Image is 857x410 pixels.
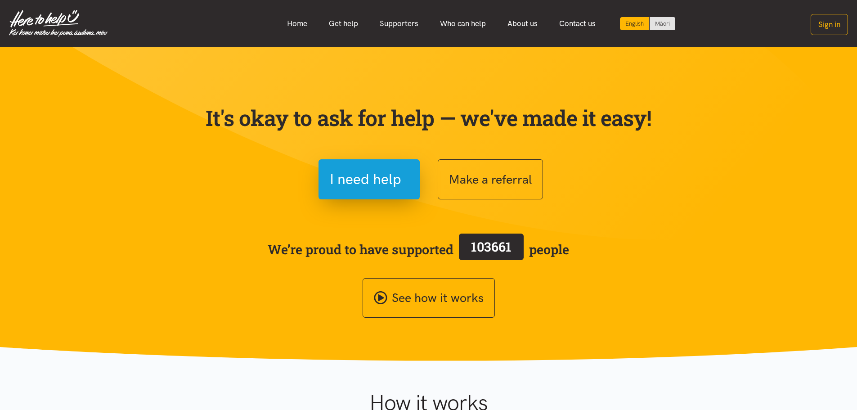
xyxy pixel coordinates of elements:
button: Make a referral [438,159,543,199]
div: Language toggle [620,17,676,30]
span: I need help [330,168,401,191]
p: It's okay to ask for help — we've made it easy! [204,105,654,131]
button: I need help [319,159,420,199]
span: 103661 [471,238,512,255]
a: 103661 [453,232,529,267]
a: Switch to Te Reo Māori [650,17,675,30]
button: Sign in [811,14,848,35]
a: Supporters [369,14,429,33]
a: About us [497,14,548,33]
a: Home [276,14,318,33]
a: See how it works [363,278,495,318]
img: Home [9,10,108,37]
span: We’re proud to have supported people [268,232,569,267]
a: Get help [318,14,369,33]
a: Who can help [429,14,497,33]
div: Current language [620,17,650,30]
a: Contact us [548,14,606,33]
